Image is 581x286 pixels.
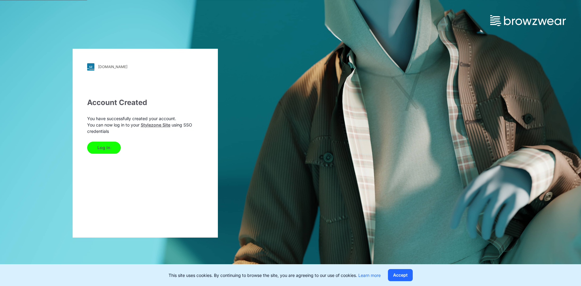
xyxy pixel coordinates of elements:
[87,122,203,134] p: You can now log in to your using SSO credentials
[98,64,127,69] div: [DOMAIN_NAME]
[169,272,381,278] p: This site uses cookies. By continuing to browse the site, you are agreeing to our use of cookies.
[141,122,170,127] a: Stylezone Site
[87,97,203,108] div: Account Created
[87,142,121,154] button: Log In
[87,63,203,71] a: [DOMAIN_NAME]
[358,273,381,278] a: Learn more
[490,15,566,26] img: browzwear-logo.73288ffb.svg
[87,63,94,71] img: svg+xml;base64,PHN2ZyB3aWR0aD0iMjgiIGhlaWdodD0iMjgiIHZpZXdCb3g9IjAgMCAyOCAyOCIgZmlsbD0ibm9uZSIgeG...
[388,269,413,281] button: Accept
[87,115,203,122] p: You have successfully created your account.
